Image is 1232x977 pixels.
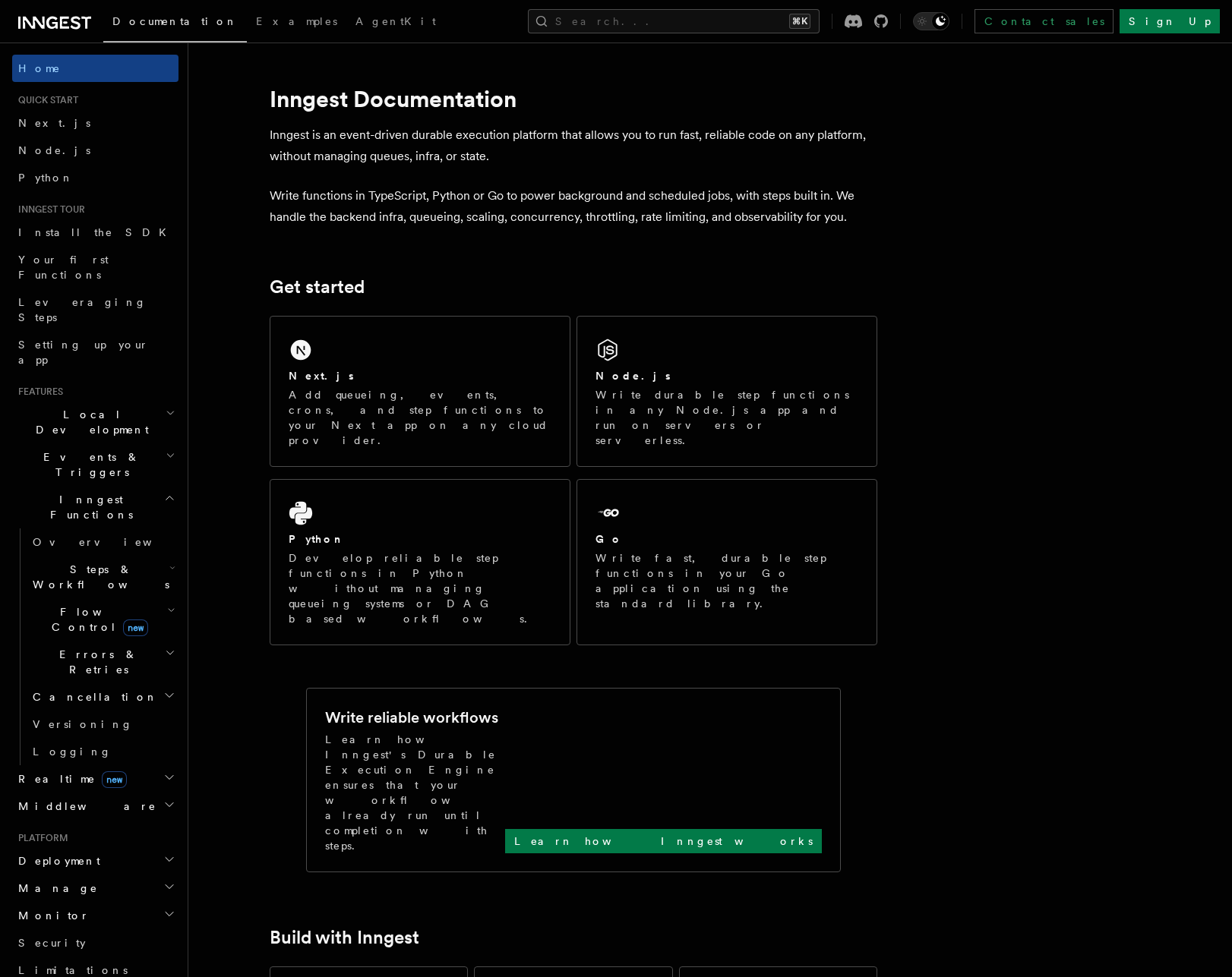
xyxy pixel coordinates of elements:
[270,479,570,645] a: PythonDevelop reliable step functions in Python without managing queueing systems or DAG based wo...
[595,531,623,547] h2: Go
[18,226,175,238] span: Install the SDK
[27,528,178,556] a: Overview
[27,556,178,598] button: Steps & Workflows
[270,276,365,298] a: Get started
[595,368,671,383] h2: Node.js
[27,562,169,592] span: Steps & Workflows
[103,5,247,43] a: Documentation
[33,718,133,730] span: Versioning
[12,528,178,765] div: Inngest Functions
[18,61,61,76] span: Home
[270,316,570,467] a: Next.jsAdd queueing, events, crons, and step functions to your Next app on any cloud provider.
[102,771,127,788] span: new
[12,219,178,246] a: Install the SDK
[789,14,810,29] kbd: ⌘K
[12,401,178,443] button: Local Development
[12,799,156,814] span: Middleware
[528,9,820,33] button: Search...⌘K
[12,109,178,137] a: Next.js
[12,443,178,486] button: Events & Triggers
[325,707,498,728] h2: Write reliable workflows
[355,15,436,27] span: AgentKit
[18,117,90,129] span: Next.js
[12,246,178,288] a: Your first Functions
[975,9,1114,33] a: Contact sales
[12,902,178,929] button: Monitor
[256,15,337,27] span: Examples
[12,164,178,191] a: Python
[12,847,178,875] button: Deployment
[913,12,949,30] button: Toggle dark mode
[12,486,178,528] button: Inngest Functions
[18,172,74,184] span: Python
[12,386,63,398] span: Features
[514,834,813,849] p: Learn how Inngest works
[577,316,877,467] a: Node.jsWrite durable step functions in any Node.js app and run on servers or serverless.
[289,531,345,547] h2: Python
[27,641,178,683] button: Errors & Retries
[289,550,551,626] p: Develop reliable step functions in Python without managing queueing systems or DAG based workflows.
[33,745,112,758] span: Logging
[270,85,877,112] h1: Inngest Documentation
[289,387,551,448] p: Add queueing, events, crons, and step functions to your Next app on any cloud provider.
[12,771,127,786] span: Realtime
[27,689,158,704] span: Cancellation
[18,296,147,323] span: Leveraging Steps
[12,407,166,437] span: Local Development
[18,254,109,281] span: Your first Functions
[12,137,178,164] a: Node.js
[33,536,189,548] span: Overview
[123,619,148,636] span: new
[12,492,164,522] span: Inngest Functions
[247,5,346,41] a: Examples
[12,203,85,216] span: Inngest tour
[12,94,78,106] span: Quick start
[112,15,238,27] span: Documentation
[12,449,166,480] span: Events & Triggers
[12,331,178,373] a: Setting up your app
[12,832,68,844] span: Platform
[270,185,877,228] p: Write functions in TypeScript, Python or Go to power background and scheduled jobs, with steps bu...
[270,927,419,948] a: Build with Inngest
[289,368,354,383] h2: Next.js
[27,598,178,641] button: Flow Controlnew
[595,550,858,611] p: Write fast, durable step functions in your Go application using the standard library.
[12,793,178,820] button: Middleware
[1120,9,1220,33] a: Sign Up
[325,732,505,853] p: Learn how Inngest's Durable Execution Engine ensures that your workflow already run until complet...
[595,387,858,448] p: Write durable step functions in any Node.js app and run on servers or serverless.
[27,683,178,711] button: Cancellation
[27,647,165,677] span: Errors & Retries
[577,479,877,645] a: GoWrite fast, durable step functions in your Go application using the standard library.
[18,964,128,976] span: Limitations
[505,829,822,853] a: Learn how Inngest works
[12,288,178,331] a: Leveraging Steps
[18,339,149,366] span: Setting up your app
[27,711,178,738] a: Versioning
[18,937,86,949] span: Security
[12,765,178,793] button: Realtimenew
[12,908,90,923] span: Monitor
[346,5,445,41] a: AgentKit
[18,144,90,156] span: Node.js
[27,604,167,635] span: Flow Control
[270,124,877,167] p: Inngest is an event-driven durable execution platform that allows you to run fast, reliable code ...
[27,738,178,765] a: Logging
[12,875,178,902] button: Manage
[12,853,100,868] span: Deployment
[12,881,98,896] span: Manage
[12,55,178,82] a: Home
[12,929,178,957] a: Security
